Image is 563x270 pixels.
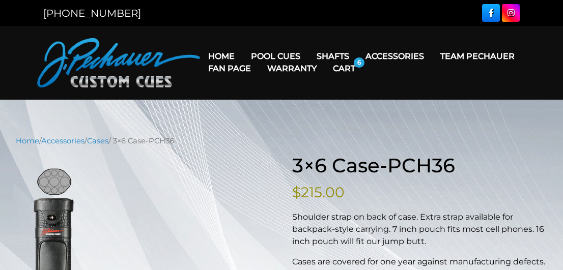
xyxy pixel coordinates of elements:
[292,184,301,201] span: $
[432,43,523,69] a: Team Pechauer
[41,136,85,145] a: Accessories
[292,211,547,248] p: Shoulder strap on back of case. Extra strap available for backpack-style carrying. 7 inch pouch f...
[37,38,200,87] img: Pechauer Custom Cues
[308,43,357,69] a: Shafts
[325,55,363,81] a: Cart
[292,154,547,177] h1: 3×6 Case-PCH36
[243,43,308,69] a: Pool Cues
[16,135,547,146] nav: Breadcrumb
[16,136,39,145] a: Home
[259,55,325,81] a: Warranty
[357,43,432,69] a: Accessories
[87,136,108,145] a: Cases
[43,7,141,19] a: [PHONE_NUMBER]
[292,184,345,201] bdi: 215.00
[200,55,259,81] a: Fan Page
[200,43,243,69] a: Home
